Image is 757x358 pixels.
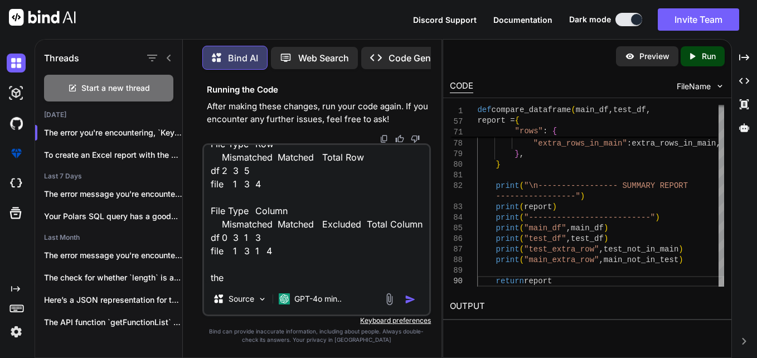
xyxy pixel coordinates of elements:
span: print [496,202,520,211]
div: 85 [450,223,463,234]
span: , [716,128,721,137]
span: , [566,234,571,243]
p: Keyboard preferences [202,316,431,325]
span: extra_rows_in_main [632,139,716,148]
p: The error message you're encountering indicates that... [44,250,182,261]
div: 90 [450,276,463,287]
img: githubDark [7,114,26,133]
span: , [599,255,604,264]
p: Here’s a JSON representation for the `row_number`... [44,294,182,306]
span: ) [604,234,608,243]
span: main_df [571,224,604,233]
div: 80 [450,159,463,170]
div: 81 [450,170,463,181]
p: Bind AI [228,51,258,65]
span: , [599,245,604,254]
h2: OUTPUT [443,293,731,320]
img: Pick Models [258,294,267,304]
span: ) [604,224,608,233]
span: , [646,105,651,114]
span: Start a new thread [81,83,150,94]
span: "main_extra_row" [524,255,599,264]
span: main_df [576,105,609,114]
h1: Threads [44,51,79,65]
img: GPT-4o mini [279,293,290,304]
button: Documentation [493,14,552,26]
span: : [627,139,632,148]
span: , [520,149,524,158]
img: settings [7,322,26,341]
p: GPT-4o min.. [294,293,342,304]
span: ( [520,181,524,190]
span: ) [679,245,683,254]
img: cloudideIcon [7,174,26,193]
p: Source [229,293,254,304]
span: report [524,202,552,211]
div: 88 [450,255,463,265]
img: like [395,134,404,143]
span: ) [552,202,557,211]
span: ( [520,202,524,211]
span: , [566,224,571,233]
span: ( [520,255,524,264]
span: } [496,160,501,169]
span: test_df [571,234,604,243]
button: Discord Support [413,14,477,26]
div: 83 [450,202,463,212]
img: darkChat [7,54,26,72]
p: Web Search [298,51,349,65]
span: compare_dataframe [492,105,571,114]
p: The check for whether `length` is a... [44,272,182,283]
span: ( [520,245,524,254]
span: -----------------" [496,192,580,201]
span: "--------------------------" [524,213,655,222]
span: Dark mode [569,14,611,25]
span: , [609,105,613,114]
h2: Last Month [35,233,182,242]
span: "extra_rows_in_main" [533,139,627,148]
span: { [552,127,557,136]
span: report [524,277,552,286]
span: ( [520,234,524,243]
img: Bind AI [9,9,76,26]
span: , [716,139,721,148]
span: 1 [450,106,463,117]
span: "\n----------------- SUMMARY REPORT [524,181,688,190]
p: Bind can provide inaccurate information, including about people. Always double-check its answers.... [202,327,431,344]
div: 87 [450,244,463,255]
img: attachment [383,293,396,306]
p: The error message you're encountering indicates that... [44,188,182,200]
span: report = [477,116,515,125]
span: "extra_rows_in_test" [533,128,627,137]
span: return [496,277,524,286]
p: To create an Excel report with the speci... [44,149,182,161]
span: { [515,116,520,125]
button: Invite Team [658,8,739,31]
span: ) [656,213,660,222]
div: 84 [450,212,463,223]
p: Code Generator [389,51,456,65]
div: CODE [450,80,473,93]
p: Run [702,51,716,62]
span: print [496,224,520,233]
div: 79 [450,149,463,159]
div: 86 [450,234,463,244]
span: ( [520,213,524,222]
span: "main_df" [524,224,566,233]
span: print [496,245,520,254]
div: 78 [450,138,463,149]
span: "test_df" [524,234,566,243]
span: "test_extra_row" [524,245,599,254]
img: icon [405,294,416,305]
h3: Running the Code [207,84,429,96]
span: } [515,149,520,158]
span: 71 [450,127,463,138]
p: Preview [639,51,669,62]
span: 57 [450,117,463,127]
span: Documentation [493,15,552,25]
img: darkAi-studio [7,84,26,103]
span: main_not_in_test [604,255,678,264]
div: 89 [450,265,463,276]
span: print [496,255,520,264]
span: def [477,105,491,114]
